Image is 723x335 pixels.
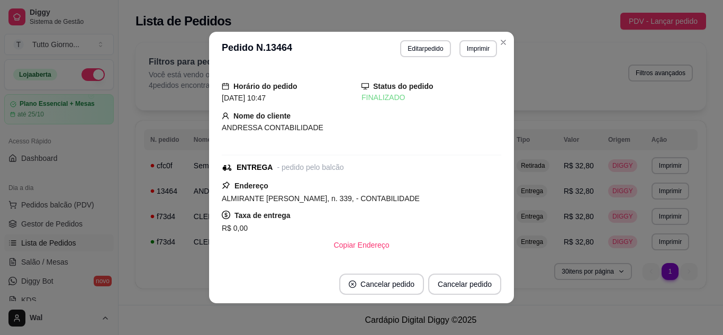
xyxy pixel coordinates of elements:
[234,211,291,220] strong: Taxa de entrega
[222,123,323,132] span: ANDRESSA CONTABILIDADE
[277,162,344,173] div: - pedido pelo balcão
[233,82,297,90] strong: Horário do pedido
[222,181,230,189] span: pushpin
[222,194,420,203] span: ALMIRANTE [PERSON_NAME], n. 339, - CONTABILIDADE
[428,274,501,295] button: Cancelar pedido
[495,34,512,51] button: Close
[222,112,229,120] span: user
[237,162,273,173] div: ENTREGA
[222,211,230,219] span: dollar
[349,280,356,288] span: close-circle
[400,40,450,57] button: Editarpedido
[234,182,268,190] strong: Endereço
[361,92,501,103] div: FINALIZADO
[339,274,424,295] button: close-circleCancelar pedido
[222,83,229,90] span: calendar
[233,112,291,120] strong: Nome do cliente
[325,234,397,256] button: Copiar Endereço
[361,83,369,90] span: desktop
[373,82,433,90] strong: Status do pedido
[222,40,292,57] h3: Pedido N. 13464
[222,224,248,232] span: R$ 0,00
[459,40,497,57] button: Imprimir
[222,94,266,102] span: [DATE] 10:47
